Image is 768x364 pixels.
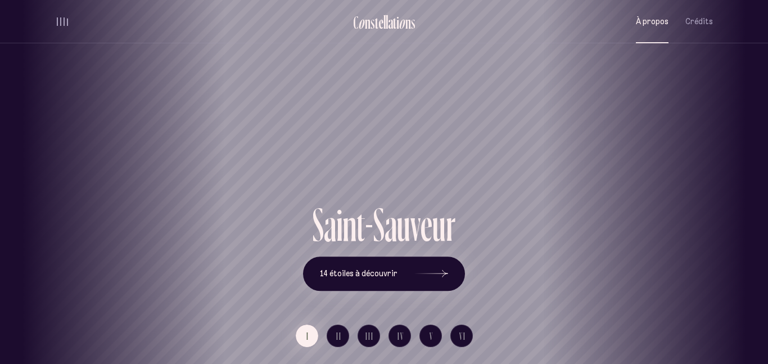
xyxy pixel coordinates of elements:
[636,8,668,35] button: À propos
[393,13,396,32] div: t
[450,325,473,347] button: VI
[336,201,342,248] div: i
[411,13,415,32] div: s
[378,13,383,32] div: e
[419,325,442,347] button: V
[296,325,318,347] button: I
[55,16,70,28] button: volume audio
[371,13,375,32] div: s
[388,325,411,347] button: IV
[399,13,405,32] div: o
[430,331,433,341] span: V
[356,201,365,248] div: t
[636,17,668,26] span: À propos
[365,331,374,341] span: III
[397,201,410,248] div: u
[336,331,342,341] span: II
[405,13,411,32] div: n
[365,13,371,32] div: n
[396,13,399,32] div: i
[397,331,404,341] span: IV
[342,201,356,248] div: n
[685,17,713,26] span: Crédits
[388,13,393,32] div: a
[410,201,421,248] div: v
[685,8,713,35] button: Crédits
[303,257,465,291] button: 14 étoiles à découvrir
[358,325,380,347] button: III
[385,201,397,248] div: a
[358,13,365,32] div: o
[327,325,349,347] button: II
[320,269,397,278] span: 14 étoiles à découvrir
[353,13,358,32] div: C
[386,13,388,32] div: l
[446,201,455,248] div: r
[383,13,386,32] div: l
[306,331,309,341] span: I
[459,331,466,341] span: VI
[421,201,432,248] div: e
[365,201,373,248] div: -
[373,201,385,248] div: S
[432,201,446,248] div: u
[375,13,378,32] div: t
[313,201,324,248] div: S
[324,201,336,248] div: a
